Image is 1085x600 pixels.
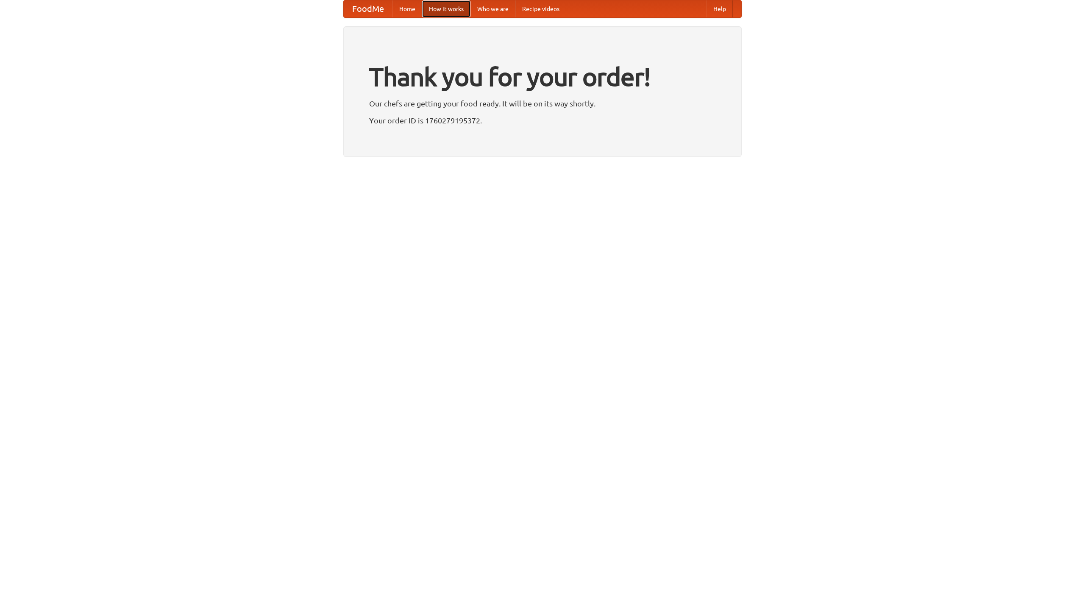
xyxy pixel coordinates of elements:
[707,0,733,17] a: Help
[369,97,716,110] p: Our chefs are getting your food ready. It will be on its way shortly.
[369,56,716,97] h1: Thank you for your order!
[344,0,392,17] a: FoodMe
[392,0,422,17] a: Home
[515,0,566,17] a: Recipe videos
[422,0,470,17] a: How it works
[470,0,515,17] a: Who we are
[369,114,716,127] p: Your order ID is 1760279195372.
